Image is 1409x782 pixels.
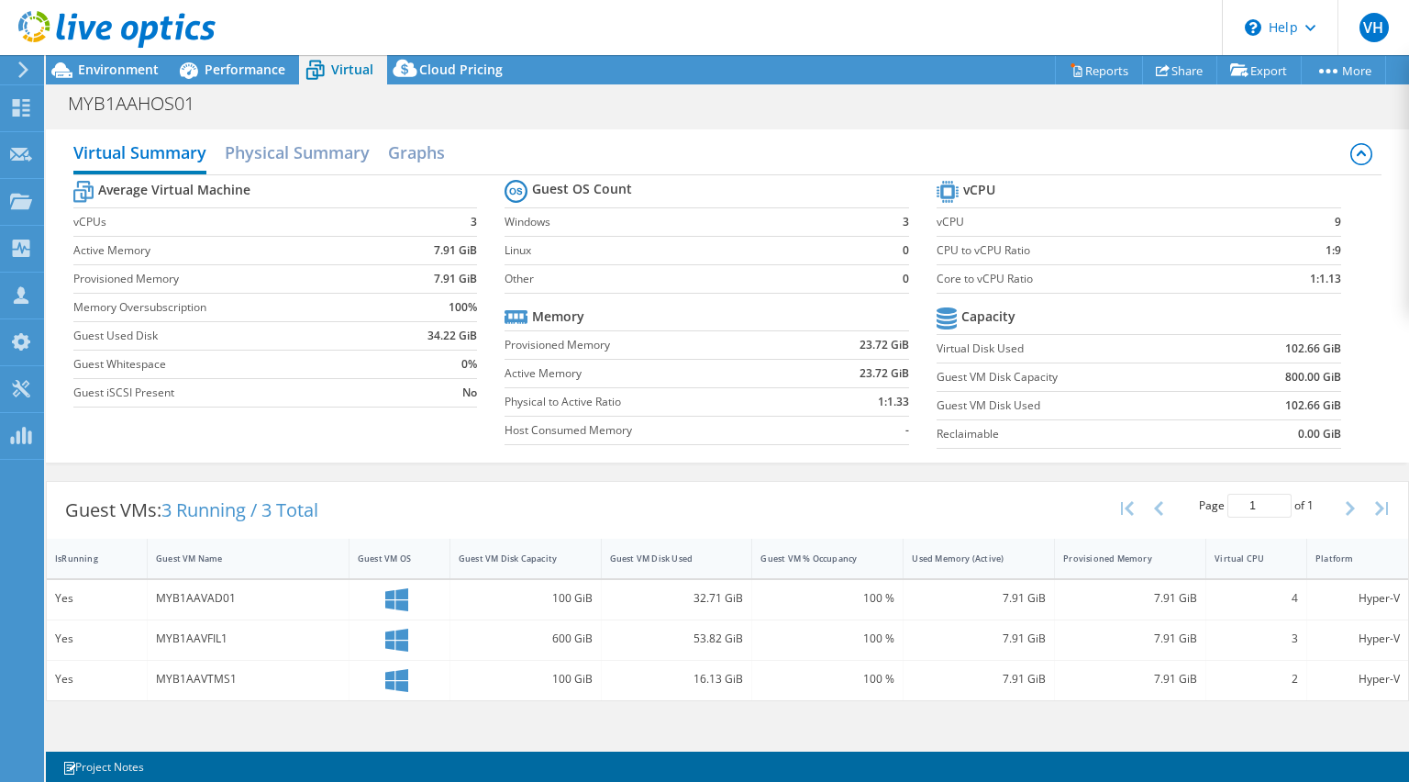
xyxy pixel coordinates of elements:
[50,755,157,778] a: Project Notes
[459,588,593,609] div: 100 GiB
[505,364,802,383] label: Active Memory
[73,384,390,402] label: Guest iSCSI Present
[1227,494,1292,518] input: jump to page
[961,307,1015,326] b: Capacity
[55,629,139,649] div: Yes
[937,425,1219,443] label: Reclaimable
[1298,425,1341,443] b: 0.00 GiB
[225,134,370,171] h2: Physical Summary
[471,213,477,231] b: 3
[60,94,223,114] h1: MYB1AAHOS01
[937,241,1248,260] label: CPU to vCPU Ratio
[55,669,139,689] div: Yes
[1245,19,1261,36] svg: \n
[937,340,1219,358] label: Virtual Disk Used
[427,327,477,345] b: 34.22 GiB
[903,241,909,260] b: 0
[760,553,872,564] div: Guest VM % Occupancy
[73,298,390,317] label: Memory Oversubscription
[912,588,1046,609] div: 7.91 GiB
[156,553,318,564] div: Guest VM Name
[73,213,390,231] label: vCPUs
[1285,397,1341,415] b: 102.66 GiB
[434,241,477,260] b: 7.91 GiB
[912,669,1046,689] div: 7.91 GiB
[1285,340,1341,358] b: 102.66 GiB
[1063,669,1197,689] div: 7.91 GiB
[1063,553,1175,564] div: Provisioned Memory
[1285,368,1341,386] b: 800.00 GiB
[505,213,890,231] label: Windows
[505,421,802,440] label: Host Consumed Memory
[156,669,340,689] div: MYB1AAVTMS1
[860,336,909,354] b: 23.72 GiB
[505,270,890,288] label: Other
[73,355,390,374] label: Guest Whitespace
[1310,270,1341,288] b: 1:1.13
[1216,56,1302,84] a: Export
[461,355,477,374] b: 0%
[963,181,995,199] b: vCPU
[47,482,337,539] div: Guest VMs:
[610,588,744,609] div: 32.71 GiB
[358,553,419,564] div: Guest VM OS
[912,553,1024,564] div: Used Memory (Active)
[205,61,285,78] span: Performance
[505,336,802,354] label: Provisioned Memory
[1301,56,1386,84] a: More
[1215,588,1298,609] div: 4
[388,134,445,171] h2: Graphs
[912,629,1046,649] div: 7.91 GiB
[760,669,894,689] div: 100 %
[462,384,477,402] b: No
[878,393,909,411] b: 1:1.33
[1307,497,1314,513] span: 1
[459,553,571,564] div: Guest VM Disk Capacity
[1063,629,1197,649] div: 7.91 GiB
[55,588,139,609] div: Yes
[331,61,373,78] span: Virtual
[459,629,593,649] div: 600 GiB
[73,327,390,345] label: Guest Used Disk
[1215,553,1276,564] div: Virtual CPU
[434,270,477,288] b: 7.91 GiB
[1315,669,1400,689] div: Hyper-V
[1199,494,1314,518] span: Page of
[98,181,250,199] b: Average Virtual Machine
[1215,629,1298,649] div: 3
[161,497,318,522] span: 3 Running / 3 Total
[610,553,722,564] div: Guest VM Disk Used
[610,629,744,649] div: 53.82 GiB
[1359,13,1389,42] span: VH
[937,213,1248,231] label: vCPU
[610,669,744,689] div: 16.13 GiB
[78,61,159,78] span: Environment
[1315,588,1400,609] div: Hyper-V
[760,629,894,649] div: 100 %
[905,421,909,440] b: -
[73,270,390,288] label: Provisioned Memory
[55,553,116,564] div: IsRunning
[937,368,1219,386] label: Guest VM Disk Capacity
[937,270,1248,288] label: Core to vCPU Ratio
[505,241,890,260] label: Linux
[1063,588,1197,609] div: 7.91 GiB
[1315,629,1400,649] div: Hyper-V
[1055,56,1143,84] a: Reports
[937,397,1219,415] label: Guest VM Disk Used
[860,364,909,383] b: 23.72 GiB
[156,588,340,609] div: MYB1AAVAD01
[903,213,909,231] b: 3
[505,393,802,411] label: Physical to Active Ratio
[903,270,909,288] b: 0
[1142,56,1217,84] a: Share
[532,307,584,326] b: Memory
[73,241,390,260] label: Active Memory
[459,669,593,689] div: 100 GiB
[532,180,632,198] b: Guest OS Count
[1215,669,1298,689] div: 2
[1335,213,1341,231] b: 9
[760,588,894,609] div: 100 %
[73,134,206,174] h2: Virtual Summary
[1315,553,1378,564] div: Platform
